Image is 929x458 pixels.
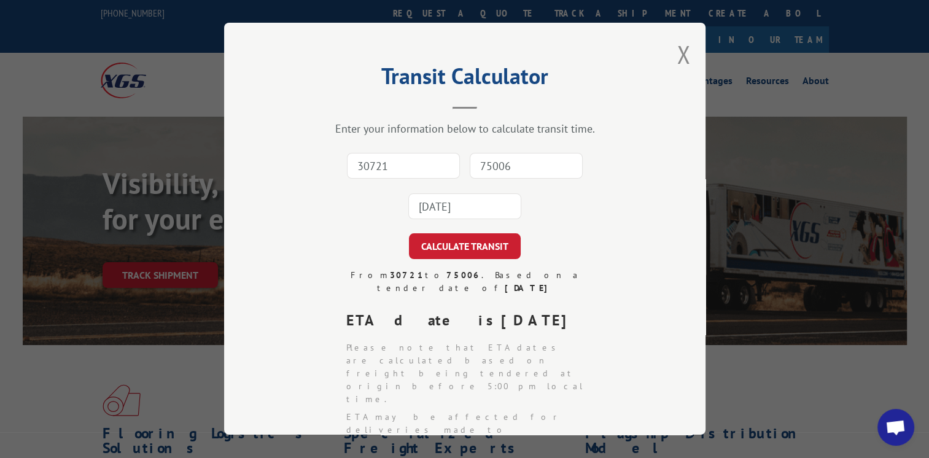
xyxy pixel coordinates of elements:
[286,68,644,91] h2: Transit Calculator
[504,282,553,293] strong: [DATE]
[346,309,593,332] div: ETA date is
[501,311,577,330] strong: [DATE]
[389,270,424,281] strong: 30721
[409,233,521,259] button: CALCULATE TRANSIT
[877,409,914,446] div: Open chat
[336,269,593,295] div: From to . Based on a tender date of
[470,153,583,179] input: Dest. Zip
[346,341,593,406] li: Please note that ETA dates are calculated based on freight being tendered at origin before 5:00 p...
[347,153,460,179] input: Origin Zip
[408,193,521,219] input: Tender Date
[677,38,690,71] button: Close modal
[446,270,481,281] strong: 75006
[286,122,644,136] div: Enter your information below to calculate transit time.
